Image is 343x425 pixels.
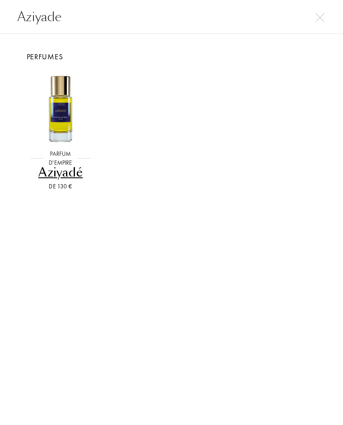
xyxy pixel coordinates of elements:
[27,164,94,181] div: Aziyadé
[315,13,324,22] img: cross.svg
[17,51,326,62] div: Perfumes
[24,62,98,201] a: AziyadéParfum d'EmpireAziyadéDe 130 €
[44,149,77,167] div: Parfum d'Empire
[27,182,94,191] div: De 130 €
[24,72,98,146] img: Aziyadé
